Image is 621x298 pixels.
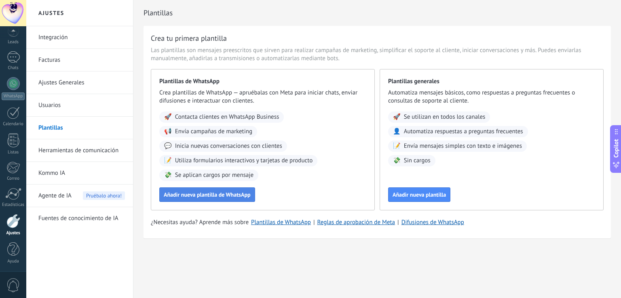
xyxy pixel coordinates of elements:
[388,187,450,202] button: Añadir nueva plantilla
[164,192,251,197] span: Añadir nueva plantilla de WhatsApp
[612,139,620,158] span: Copilot
[26,71,133,94] li: Ajustes Generales
[393,128,401,136] span: 👤
[151,218,249,227] span: ¿Necesitas ayuda? Aprende más sobre
[388,89,595,105] span: Automatiza mensajes básicos, como respuestas a preguntas frecuentes o consultas de soporte al cli...
[38,71,125,94] a: Ajustes Generales
[175,142,282,150] span: Inicia nuevas conversaciones con clientes
[38,207,125,230] a: Fuentes de conocimiento de IA
[38,26,125,49] a: Integración
[38,139,125,162] a: Herramientas de comunicación
[151,218,604,227] div: | |
[38,185,125,207] a: Agente de IAPruébalo ahora!
[38,117,125,139] a: Plantillas
[401,218,464,226] a: Difusiones de WhatsApp
[2,92,25,100] div: WhatsApp
[251,218,311,226] a: Plantillas de WhatsApp
[393,113,401,121] span: 🚀
[388,78,595,86] span: Plantillas generales
[175,113,279,121] span: Contacta clientes en WhatsApp Business
[26,94,133,117] li: Usuarios
[164,113,172,121] span: 🚀
[26,207,133,229] li: Fuentes de conocimiento de IA
[26,26,133,49] li: Integración
[26,162,133,185] li: Kommo IA
[404,128,523,136] span: Automatiza respuestas a preguntas frecuentes
[404,113,486,121] span: Se utilizan en todos los canales
[175,128,252,136] span: Envía campañas de marketing
[404,157,431,165] span: Sin cargos
[2,65,25,71] div: Chats
[26,139,133,162] li: Herramientas de comunicación
[164,157,172,165] span: 📝
[393,192,446,197] span: Añadir nueva plantilla
[2,122,25,127] div: Calendario
[164,128,172,136] span: 📢
[393,142,401,150] span: 📝
[2,231,25,236] div: Ajustes
[164,171,172,179] span: 💸
[38,49,125,71] a: Facturas
[144,5,611,21] h2: Plantillas
[2,150,25,155] div: Listas
[83,191,125,200] span: Pruébalo ahora!
[393,157,401,165] span: 💸
[317,218,395,226] a: Reglas de aprobación de Meta
[151,46,604,63] span: Las plantillas son mensajes preescritos que sirven para realizar campañas de marketing, simplific...
[159,89,366,105] span: Crea plantillas de WhatsApp — apruébalas con Meta para iniciar chats, enviar difusiones e interac...
[164,142,172,150] span: 💬
[26,185,133,207] li: Agente de IA
[151,33,227,43] h3: Crea tu primera plantilla
[38,162,125,185] a: Kommo IA
[26,49,133,71] li: Facturas
[38,94,125,117] a: Usuarios
[175,171,253,179] span: Se aplican cargos por mensaje
[38,185,72,207] span: Agente de IA
[2,176,25,181] div: Correo
[159,78,366,86] span: Plantillas de WhatsApp
[2,259,25,264] div: Ayuda
[2,40,25,45] div: Leads
[2,202,25,208] div: Estadísticas
[175,157,313,165] span: Utiliza formularios interactivos y tarjetas de producto
[404,142,522,150] span: Envía mensajes simples con texto e imágenes
[159,187,255,202] button: Añadir nueva plantilla de WhatsApp
[26,117,133,139] li: Plantillas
